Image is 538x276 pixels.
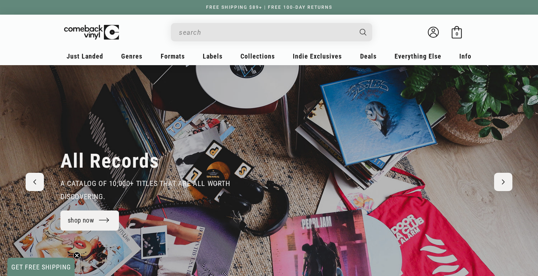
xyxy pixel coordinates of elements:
span: Indie Exclusives [293,52,342,60]
span: Deals [360,52,377,60]
span: GET FREE SHIPPING [11,263,71,271]
span: Collections [240,52,275,60]
span: a catalog of 10,000+ Titles that are all worth discovering. [60,179,230,201]
button: Close teaser [73,252,81,259]
span: Genres [121,52,142,60]
span: Formats [161,52,185,60]
input: search [179,25,352,40]
span: Everything Else [395,52,441,60]
div: GET FREE SHIPPINGClose teaser [7,258,75,276]
span: 0 [456,31,458,37]
div: Search [171,23,372,41]
button: Search [354,23,373,41]
span: Just Landed [67,52,103,60]
h2: All Records [60,149,160,173]
span: Info [459,52,471,60]
a: shop now [60,210,119,231]
button: Next slide [494,173,512,191]
span: Labels [203,52,223,60]
button: Previous slide [26,173,44,191]
a: FREE SHIPPING $89+ | FREE 100-DAY RETURNS [199,5,340,10]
